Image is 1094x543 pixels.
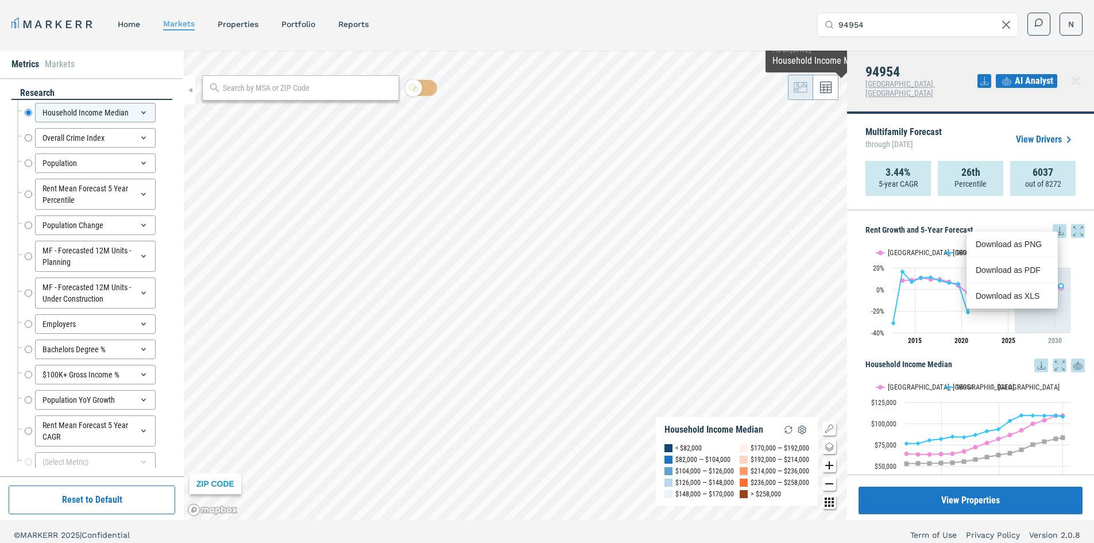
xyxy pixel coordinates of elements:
[947,280,952,285] path: Wednesday, 29 Aug, 17:00, 5.97. 94954.
[751,465,809,477] div: $214,000 — $236,000
[772,54,910,68] div: Household Income Median :
[1061,436,1065,440] path: Monday, 14 Jul, 17:00, 83,277.67. USA.
[190,473,241,494] div: ZIP CODE
[1068,18,1074,30] span: N
[996,453,1001,457] path: Saturday, 14 Dec, 16:00, 62,879.63. USA.
[751,442,809,454] div: $170,000 — $192,000
[954,337,968,345] tspan: 2020
[1031,442,1035,447] path: Wednesday, 14 Dec, 16:00, 75,179.19. USA.
[879,178,918,190] p: 5-year CAGR
[939,461,944,465] path: Sunday, 14 Dec, 16:00, 53,440.99. USA.
[938,278,942,283] path: Tuesday, 29 Aug, 17:00, 8.18. 94954.
[876,286,884,294] text: 0%
[675,454,730,465] div: $82,000 — $104,000
[822,440,836,454] button: Change style map button
[35,415,156,446] div: Rent Mean Forecast 5 Year CAGR
[1015,74,1053,88] span: AI Analyst
[865,137,942,152] span: through [DATE]
[865,79,935,98] span: [GEOGRAPHIC_DATA], [GEOGRAPHIC_DATA]
[1033,167,1053,178] strong: 6037
[900,269,905,274] path: Thursday, 29 Aug, 17:00, 16.45. 94954.
[184,51,847,520] canvas: Map
[675,488,734,500] div: $148,000 — $170,000
[865,372,1085,516] div: Household Income Median. Highcharts interactive chart.
[873,264,884,272] text: 20%
[751,488,781,500] div: > $258,000
[916,441,921,445] path: Friday, 14 Dec, 16:00, 76,545.5. 94954.
[1008,433,1012,437] path: Monday, 14 Dec, 16:00, 86,494.71. Santa Rosa, CA.
[956,383,973,391] text: 94954
[904,441,909,446] path: Wednesday, 14 Dec, 16:00, 76,403.27. 94954.
[919,275,923,280] path: Saturday, 29 Aug, 17:00, 10.75. 94954.
[11,87,172,100] div: research
[973,457,978,462] path: Thursday, 14 Dec, 16:00, 57,606.5. USA.
[664,424,763,436] div: Household Income Median
[865,128,942,152] p: Multifamily Forecast
[985,455,989,459] path: Friday, 14 Dec, 16:00, 60,426.3. USA.
[976,238,1042,250] div: Download as PNG
[865,238,1085,353] div: Rent Growth and 5-Year Forecast. Highcharts interactive chart.
[1054,413,1058,418] path: Saturday, 14 Dec, 16:00, 109,307.25. 94954.
[962,459,967,464] path: Wednesday, 14 Dec, 16:00, 55,176.83. USA.
[976,290,1042,302] div: Download as XLS
[875,463,896,471] text: $50,000
[1016,133,1076,147] a: View Drivers
[927,438,932,442] path: Saturday, 14 Dec, 16:00, 80,235.05. 94954.
[950,452,955,456] path: Monday, 14 Dec, 16:00, 64,369.84. Santa Rosa, CA.
[998,383,1060,391] text: [GEOGRAPHIC_DATA]
[281,20,315,29] a: Portfolio
[1029,529,1080,541] a: Version 2.0.8
[9,486,175,514] button: Reset to Default
[11,16,95,32] a: MARKERR
[35,278,156,309] div: MF - Forecasted 12M Units - Under Construction
[1031,421,1035,426] path: Wednesday, 14 Dec, 16:00, 99,716.92. Santa Rosa, CA.
[996,74,1057,88] button: AI Analyst
[888,383,1014,391] text: [GEOGRAPHIC_DATA], [GEOGRAPHIC_DATA]
[11,57,39,71] li: Metrics
[927,461,932,465] path: Saturday, 14 Dec, 16:00, 53,000.84. USA.
[675,442,702,454] div: < $82,000
[772,34,910,68] div: Map Tooltip Content
[908,337,922,345] tspan: 2015
[1025,178,1061,190] p: out of 8272
[904,436,1065,466] g: USA, line 3 of 3 with 15 data points.
[14,530,20,540] span: ©
[1008,418,1012,423] path: Monday, 14 Dec, 16:00, 103,099.73. 94954.
[961,167,980,178] strong: 26th
[35,128,156,148] div: Overall Crime Index
[838,13,1011,36] input: Search by MSA, ZIP, Property Name, or Address
[675,465,734,477] div: $104,000 — $126,000
[822,422,836,436] button: Show/Hide Legend Map Button
[20,530,61,540] span: MARKERR
[954,178,987,190] p: Percentile
[910,529,957,541] a: Term of Use
[865,359,1085,372] h5: Household Income Median
[875,441,896,449] text: $75,000
[35,241,156,272] div: MF - Forecasted 12M Units - Planning
[871,420,896,428] text: $100,000
[223,82,393,94] input: Search by MSA or ZIP Code
[966,310,971,314] path: Saturday, 29 Aug, 17:00, -21.15. 94954.
[927,452,932,457] path: Saturday, 14 Dec, 16:00, 63,465.46. Santa Rosa, CA.
[985,429,989,433] path: Friday, 14 Dec, 16:00, 90,815.42. 94954.
[871,307,884,315] text: -20%
[1031,413,1035,418] path: Wednesday, 14 Dec, 16:00, 109,228.95. 94954.
[976,264,1042,276] div: Download as PDF
[865,372,1076,516] svg: Interactive chart
[891,321,896,325] path: Wednesday, 29 Aug, 17:00, -31.21. 94954.
[916,461,921,465] path: Friday, 14 Dec, 16:00, 53,080.46. USA.
[751,454,809,465] div: $192,000 — $214,000
[966,529,1020,541] a: Privacy Policy
[876,248,933,257] button: Show Santa Rosa, CA
[945,248,975,257] button: Show 94954
[822,477,836,491] button: Zoom out map button
[1042,439,1047,444] path: Thursday, 14 Dec, 16:00, 78,681.93. USA.
[35,452,156,472] div: (Select Metric)
[962,435,967,440] path: Wednesday, 14 Dec, 16:00, 83,776.74. 94954.
[35,103,156,122] div: Household Income Median
[35,390,156,410] div: Population YoY Growth
[1054,436,1058,441] path: Saturday, 14 Dec, 16:00, 81,971.38. USA.
[973,433,978,437] path: Thursday, 14 Dec, 16:00, 86,554.36. 94954.
[1060,13,1083,36] button: N
[939,437,944,441] path: Sunday, 14 Dec, 16:00, 81,758.6. 94954.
